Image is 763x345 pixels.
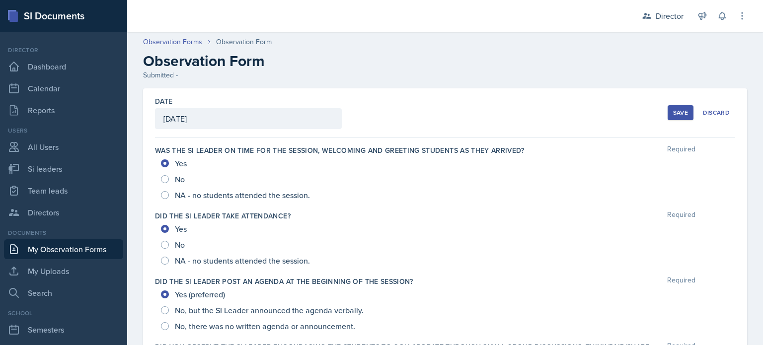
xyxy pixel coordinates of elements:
span: No, but the SI Leader announced the agenda verbally. [175,305,364,315]
div: Documents [4,228,123,237]
h2: Observation Form [143,52,747,70]
a: Search [4,283,123,303]
div: Save [673,109,688,117]
a: Semesters [4,320,123,340]
span: No [175,240,185,250]
a: All Users [4,137,123,157]
div: Submitted - [143,70,747,80]
label: Did the SI Leader post an agenda at the beginning of the session? [155,276,413,286]
span: Required [667,211,695,221]
div: Observation Form [216,37,272,47]
a: Dashboard [4,57,123,76]
span: Required [667,276,695,286]
a: Si leaders [4,159,123,179]
a: Team leads [4,181,123,201]
label: Was the SI Leader on time for the session, welcoming and greeting students as they arrived? [155,145,525,155]
div: Director [4,46,123,55]
span: Yes [175,158,187,168]
span: No, there was no written agenda or announcement. [175,321,355,331]
a: Directors [4,203,123,222]
span: NA - no students attended the session. [175,256,310,266]
a: My Observation Forms [4,239,123,259]
span: Yes (preferred) [175,289,225,299]
div: Discard [703,109,730,117]
label: Date [155,96,172,106]
div: Users [4,126,123,135]
label: Did the SI Leader take attendance? [155,211,291,221]
a: Reports [4,100,123,120]
span: NA - no students attended the session. [175,190,310,200]
button: Save [668,105,693,120]
div: School [4,309,123,318]
a: Calendar [4,78,123,98]
a: Observation Forms [143,37,202,47]
span: Required [667,145,695,155]
span: Yes [175,224,187,234]
span: No [175,174,185,184]
a: My Uploads [4,261,123,281]
button: Discard [697,105,735,120]
div: Director [656,10,684,22]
